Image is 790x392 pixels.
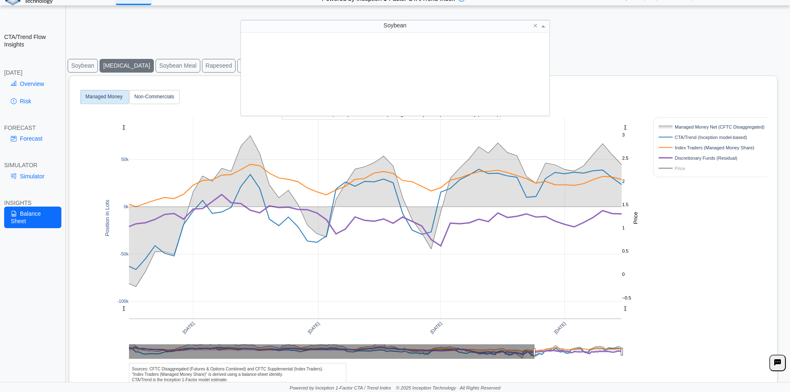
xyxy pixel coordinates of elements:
[4,199,61,207] div: INSIGHTS
[4,169,61,183] a: Simulator
[533,22,538,29] span: ×
[4,124,61,131] div: FORECAST
[532,20,539,32] span: Clear value
[4,69,61,76] div: [DATE]
[4,33,61,48] h2: CTA/Trend Flow Insights
[241,33,549,116] div: grid
[134,93,174,99] text: Non-Commercials
[85,93,122,99] text: Managed Money
[68,59,98,73] button: Soybean
[202,59,236,73] button: Rapeseed
[100,59,154,73] button: [MEDICAL_DATA]
[4,161,61,169] div: SIMULATOR
[156,59,200,73] button: Soybean Meal
[4,207,61,228] a: Balance Sheet
[237,59,263,73] button: Canola
[384,22,406,29] span: Soybean
[4,77,61,91] a: Overview
[4,131,61,146] a: Forecast
[4,94,61,108] a: Risk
